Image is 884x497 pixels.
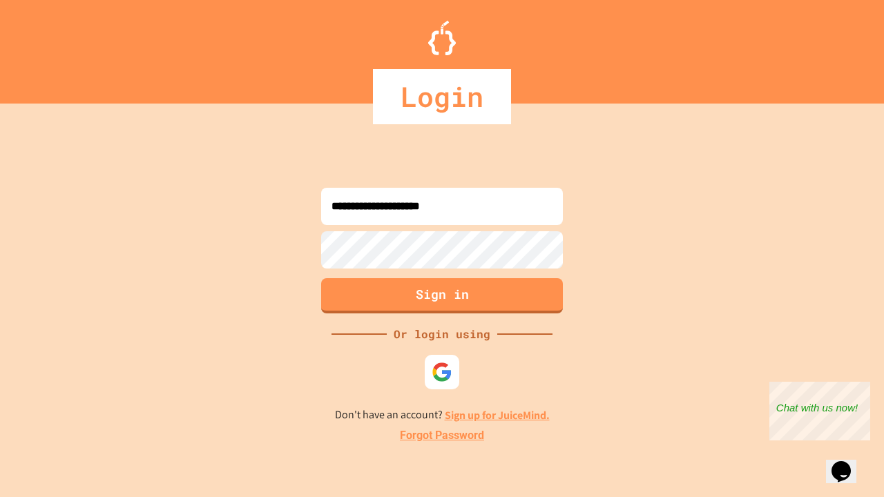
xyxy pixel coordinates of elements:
p: Don't have an account? [335,407,550,424]
a: Sign up for JuiceMind. [445,408,550,422]
img: google-icon.svg [432,362,452,382]
div: Or login using [387,326,497,342]
iframe: chat widget [826,442,870,483]
button: Sign in [321,278,563,313]
div: Login [373,69,511,124]
img: Logo.svg [428,21,456,55]
a: Forgot Password [400,427,484,444]
iframe: chat widget [769,382,870,440]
